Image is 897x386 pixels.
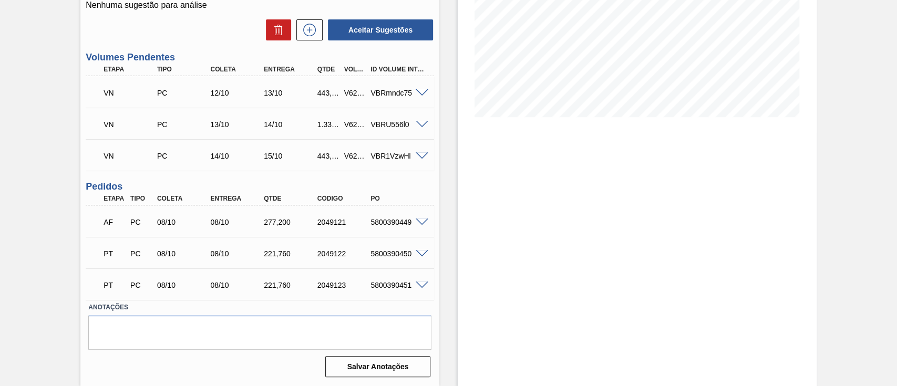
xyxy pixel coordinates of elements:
[104,120,158,129] p: VN
[368,89,427,97] div: VBRmndc75
[368,218,427,226] div: 5800390449
[128,249,155,258] div: Pedido de Compra
[101,81,160,105] div: Volume de Negociação
[342,66,369,73] div: Volume Portal
[208,195,267,202] div: Entrega
[315,281,374,289] div: 2049123
[154,249,214,258] div: 08/10/2025
[104,152,158,160] p: VN
[315,66,342,73] div: Qtde
[261,281,321,289] div: 221,760
[368,249,427,258] div: 5800390450
[101,113,160,136] div: Volume de Negociação
[261,195,321,202] div: Qtde
[368,120,427,129] div: VBRU556l0
[261,19,291,40] div: Excluir Sugestões
[208,249,267,258] div: 08/10/2025
[101,274,128,297] div: Pedido em Trânsito
[261,66,321,73] div: Entrega
[104,218,126,226] p: AF
[261,218,321,226] div: 277,200
[101,195,128,202] div: Etapa
[208,218,267,226] div: 08/10/2025
[104,281,126,289] p: PT
[86,52,434,63] h3: Volumes Pendentes
[261,89,321,97] div: 13/10/2025
[154,218,214,226] div: 08/10/2025
[101,144,160,168] div: Volume de Negociação
[86,181,434,192] h3: Pedidos
[315,249,374,258] div: 2049122
[291,19,323,40] div: Nova sugestão
[328,19,433,40] button: Aceitar Sugestões
[101,211,128,234] div: Aguardando Faturamento
[325,356,430,377] button: Salvar Anotações
[154,195,214,202] div: Coleta
[86,1,434,10] p: Nenhuma sugestão para análise
[101,242,128,265] div: Pedido em Trânsito
[368,66,427,73] div: Id Volume Interno
[154,281,214,289] div: 08/10/2025
[104,249,126,258] p: PT
[342,89,369,97] div: V628904
[208,89,267,97] div: 12/10/2025
[261,249,321,258] div: 221,760
[154,152,214,160] div: Pedido de Compra
[342,120,369,129] div: V628905
[208,120,267,129] div: 13/10/2025
[323,18,434,41] div: Aceitar Sugestões
[154,89,214,97] div: Pedido de Compra
[368,281,427,289] div: 5800390451
[315,120,342,129] div: 1.330,560
[128,195,155,202] div: Tipo
[368,195,427,202] div: PO
[154,66,214,73] div: Tipo
[104,89,158,97] p: VN
[342,152,369,160] div: V628906
[208,152,267,160] div: 14/10/2025
[315,152,342,160] div: 443,520
[208,281,267,289] div: 08/10/2025
[315,89,342,97] div: 443,520
[101,66,160,73] div: Etapa
[208,66,267,73] div: Coleta
[128,281,155,289] div: Pedido de Compra
[315,195,374,202] div: Código
[368,152,427,160] div: VBR1VzwHl
[315,218,374,226] div: 2049121
[261,120,321,129] div: 14/10/2025
[88,300,431,315] label: Anotações
[261,152,321,160] div: 15/10/2025
[128,218,155,226] div: Pedido de Compra
[154,120,214,129] div: Pedido de Compra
